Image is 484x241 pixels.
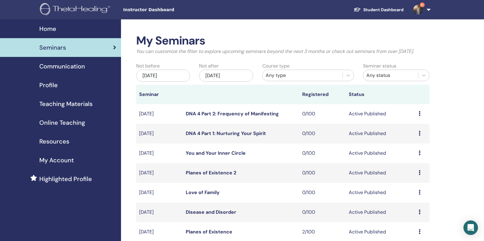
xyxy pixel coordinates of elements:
[299,203,346,222] td: 0/100
[136,85,183,104] th: Seminar
[39,24,56,33] span: Home
[349,4,408,15] a: Student Dashboard
[136,163,183,183] td: [DATE]
[39,118,85,127] span: Online Teaching
[199,62,219,70] label: Not after
[299,163,346,183] td: 0/100
[346,183,416,203] td: Active Published
[123,7,214,13] span: Instructor Dashboard
[262,62,289,70] label: Course type
[186,130,266,137] a: DNA 4 Part 1: Nurturing Your Spirit
[354,7,361,12] img: graduation-cap-white.svg
[39,43,66,52] span: Seminars
[186,189,220,196] a: Love of Family
[136,144,183,163] td: [DATE]
[363,62,396,70] label: Seminar status
[346,144,416,163] td: Active Published
[266,72,339,79] div: Any type
[136,183,183,203] td: [DATE]
[136,104,183,124] td: [DATE]
[299,124,346,144] td: 0/100
[136,203,183,222] td: [DATE]
[136,62,160,70] label: Not before
[39,156,74,165] span: My Account
[299,144,346,163] td: 0/100
[346,104,416,124] td: Active Published
[299,85,346,104] th: Registered
[366,72,415,79] div: Any status
[136,124,183,144] td: [DATE]
[463,220,478,235] div: Open Intercom Messenger
[39,99,93,108] span: Teaching Materials
[186,150,246,156] a: You and Your Inner Circle
[299,183,346,203] td: 0/100
[186,111,279,117] a: DNA 4 Part 2: Frequency of Manifesting
[186,170,236,176] a: Planes of Existence 2
[186,209,236,215] a: Disease and Disorder
[299,104,346,124] td: 0/100
[136,48,430,55] p: You can customize the filter to explore upcoming seminars beyond the next 3 months or check out s...
[346,124,416,144] td: Active Published
[39,137,69,146] span: Resources
[136,70,190,82] div: [DATE]
[136,34,430,48] h2: My Seminars
[420,2,425,7] span: 9+
[413,5,423,15] img: default.jpg
[346,163,416,183] td: Active Published
[39,81,58,90] span: Profile
[186,229,232,235] a: Planes of Existence
[346,85,416,104] th: Status
[199,70,253,82] div: [DATE]
[39,174,92,183] span: Highlighted Profile
[39,62,85,71] span: Communication
[346,203,416,222] td: Active Published
[40,3,112,17] img: logo.png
